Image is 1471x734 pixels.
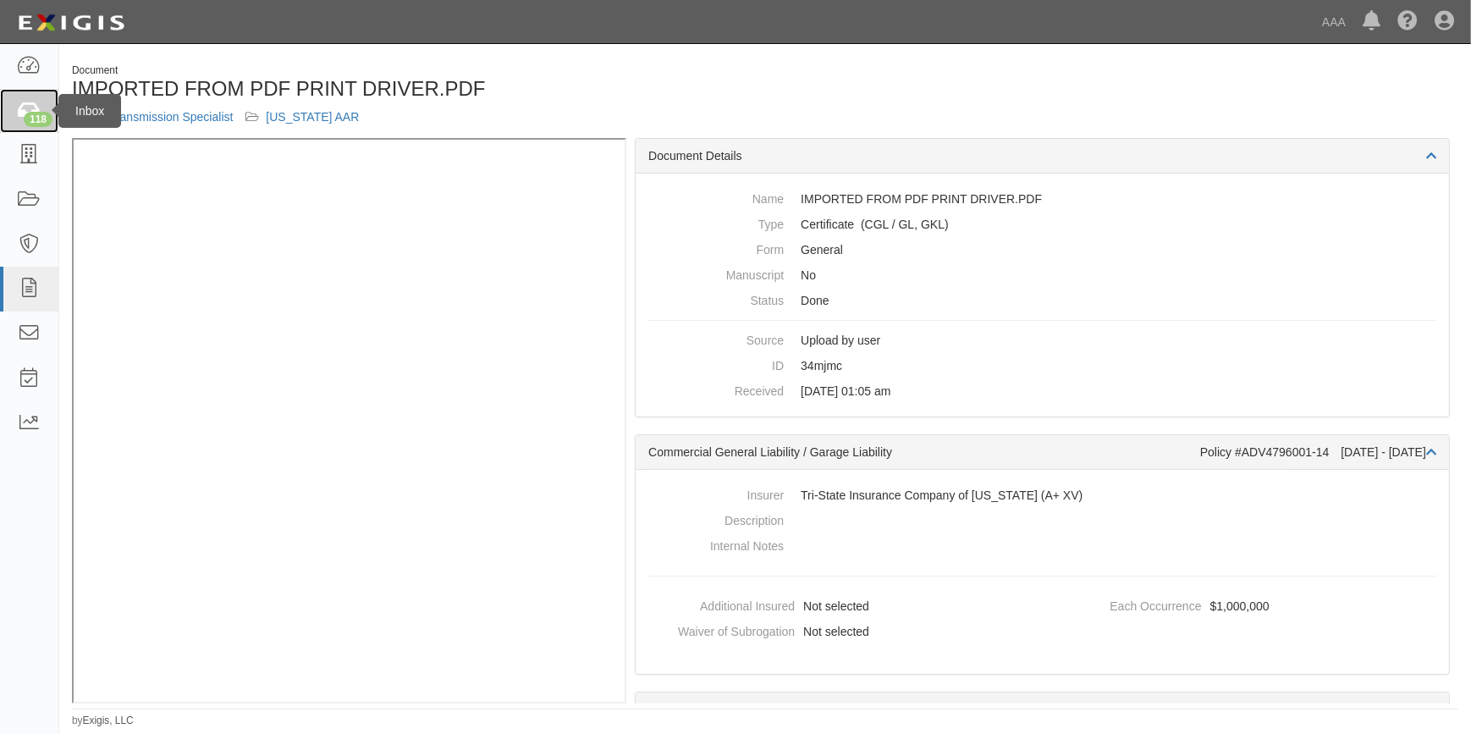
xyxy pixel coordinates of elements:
a: [US_STATE] AAR [266,110,359,124]
div: Inbox [58,94,121,128]
div: 118 [24,112,52,127]
dt: Additional Insured [642,593,795,615]
dt: Name [648,186,784,207]
dd: [DATE] 01:05 am [648,378,1436,404]
i: Help Center - Complianz [1397,12,1418,32]
a: Exigis, LLC [83,715,134,726]
img: logo-5460c22ac91f19d4615b14bd174203de0afe785f0fc80cf4dbbc73dc1793850b.png [13,8,129,38]
dt: Form [648,237,784,258]
div: Commercial General Liability / Garage Liability [648,444,1200,461]
dt: Received [648,378,784,400]
dt: Internal Notes [648,533,784,555]
dt: Waiver of Subrogation [642,619,795,640]
div: Policy #ADV4796001-14 [DATE] - [DATE] [1200,444,1436,461]
dt: ID [648,353,784,374]
dd: IMPORTED FROM PDF PRINT DRIVER.PDF [648,186,1436,212]
a: A 1 Transmission Specialist [89,110,233,124]
div: Policy #ADV4796001-14 [DATE] - [DATE] [1200,701,1436,718]
small: by [72,714,134,728]
div: Document Details [636,139,1449,174]
dd: Not selected [642,593,1035,619]
dd: Upload by user [648,328,1436,353]
dd: Not selected [642,619,1035,644]
dd: Commercial General Liability / Garage Liability Garage Keepers Liability [648,212,1436,237]
dd: General [648,237,1436,262]
div: Document [72,63,752,78]
dt: Insurer [648,483,784,504]
dt: Status [648,288,784,309]
dt: Source [648,328,784,349]
dt: Each Occurrence [1050,593,1202,615]
dd: $1,000,000 [1050,593,1442,619]
dt: Description [648,508,784,529]
dt: Manuscript [648,262,784,284]
h1: IMPORTED FROM PDF PRINT DRIVER.PDF [72,78,752,100]
div: Garage Keepers Liability [648,701,1200,718]
dt: Type [648,212,784,233]
a: AAA [1314,5,1354,39]
dd: Done [648,288,1436,313]
dd: No [648,262,1436,288]
dd: 34mjmc [648,353,1436,378]
dd: Tri-State Insurance Company of [US_STATE] (A+ XV) [648,483,1436,508]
